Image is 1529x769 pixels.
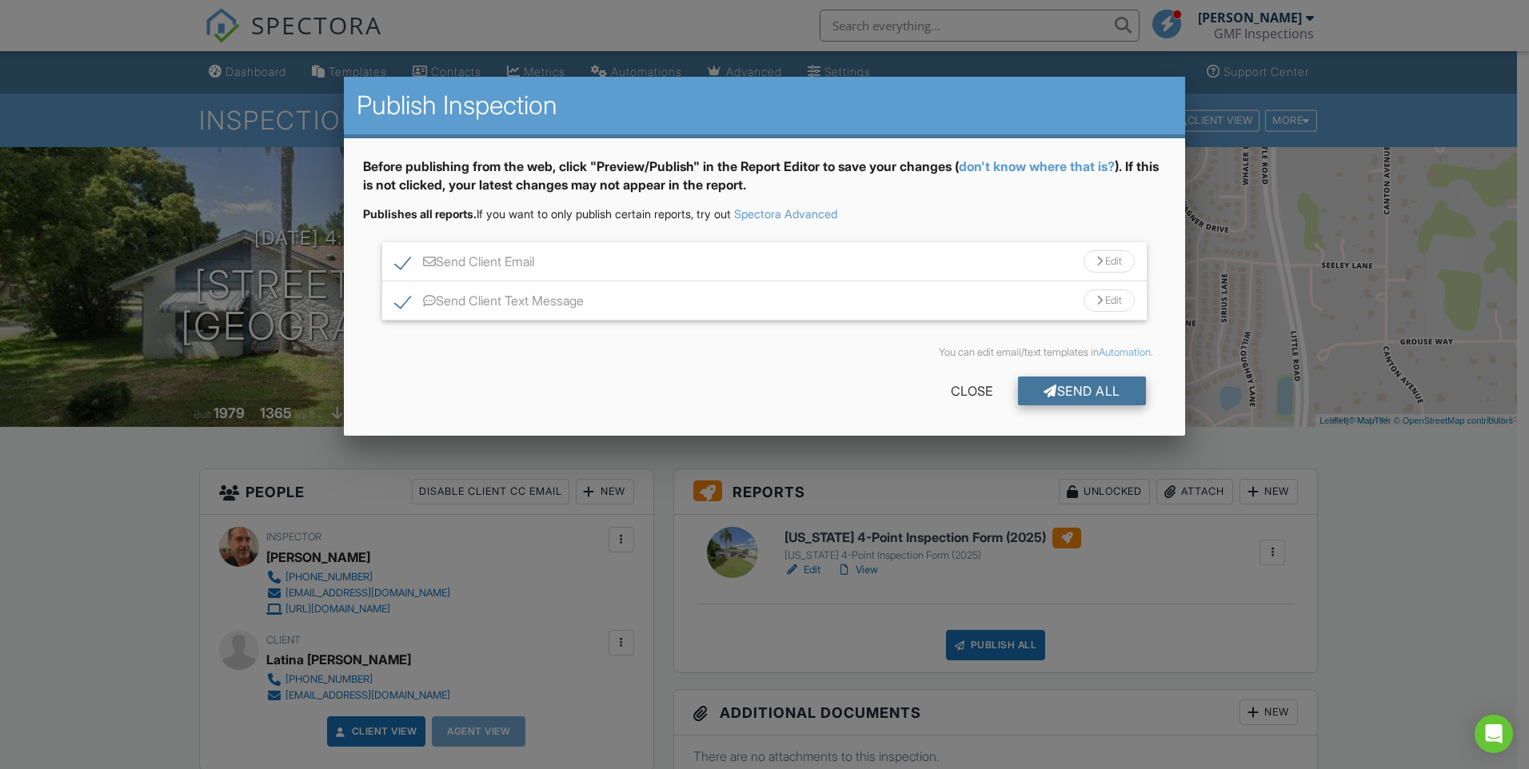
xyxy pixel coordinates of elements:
label: Send Client Text Message [395,293,584,313]
label: Send Client Email [395,254,534,274]
a: Automation [1099,346,1151,358]
div: Edit [1084,289,1135,312]
div: Before publishing from the web, click "Preview/Publish" in the Report Editor to save your changes... [363,157,1166,206]
strong: Publishes all reports. [363,207,477,221]
div: Open Intercom Messenger [1475,715,1513,753]
div: Send All [1018,377,1146,405]
a: don't know where that is? [959,158,1115,174]
a: Spectora Advanced [734,207,837,221]
h2: Publish Inspection [357,90,1172,122]
div: Close [925,377,1018,405]
div: You can edit email/text templates in . [376,346,1153,359]
span: If you want to only publish certain reports, try out [363,207,731,221]
div: Edit [1084,250,1135,273]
